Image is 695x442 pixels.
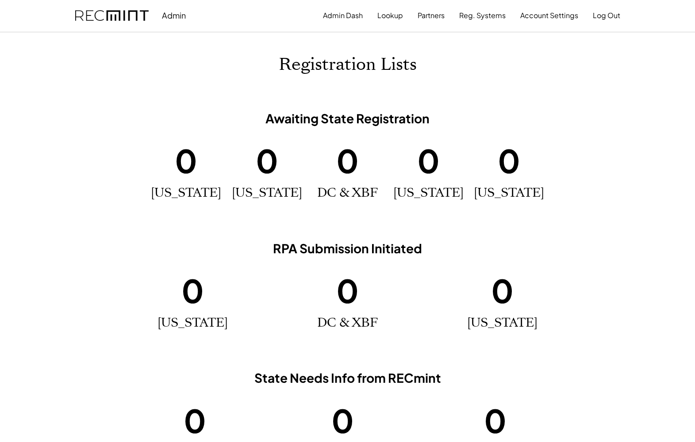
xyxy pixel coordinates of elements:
h2: [US_STATE] [393,186,464,201]
h1: 0 [336,140,359,181]
button: Lookup [377,7,403,24]
button: Reg. Systems [459,7,506,24]
h2: [US_STATE] [157,316,228,331]
button: Partners [418,7,445,24]
h1: 0 [484,400,507,441]
div: Admin [162,10,186,20]
h3: State Needs Info from RECmint [149,370,547,386]
h2: [US_STATE] [474,186,544,201]
h1: 0 [175,140,197,181]
h3: RPA Submission Initiated [149,240,547,256]
h1: 0 [417,140,440,181]
h1: 0 [491,270,514,311]
h1: 0 [181,270,204,311]
h1: 0 [256,140,278,181]
h1: Registration Lists [279,54,417,75]
h1: 0 [336,270,359,311]
h2: DC & XBF [317,186,378,201]
h1: 0 [331,400,354,441]
h2: [US_STATE] [232,186,302,201]
h1: 0 [498,140,520,181]
h1: 0 [184,400,206,441]
h3: Awaiting State Registration [149,110,547,126]
img: recmint-logotype%403x.png [75,10,149,21]
h2: [US_STATE] [467,316,538,331]
button: Account Settings [520,7,578,24]
button: Admin Dash [323,7,363,24]
h2: DC & XBF [317,316,378,331]
button: Log Out [593,7,620,24]
h2: [US_STATE] [151,186,221,201]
